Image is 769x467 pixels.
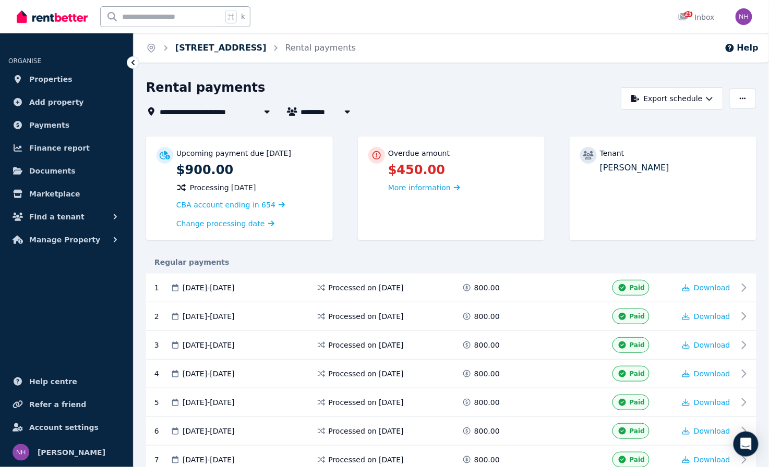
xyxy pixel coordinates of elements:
span: 800.00 [474,454,500,465]
img: RentBetter [17,9,88,24]
span: Paid [630,456,645,464]
span: 800.00 [474,282,500,293]
span: Processing [DATE] [190,182,256,193]
span: Marketplace [29,188,80,200]
span: 800.00 [474,397,500,408]
span: 800.00 [474,368,500,379]
span: 25 [684,11,693,17]
button: Download [682,368,730,379]
span: [DATE] - [DATE] [183,397,235,408]
div: 5 [154,395,170,410]
span: Paid [630,312,645,321]
div: 1 [154,280,170,296]
a: Payments [8,115,125,136]
span: [DATE] - [DATE] [183,340,235,350]
button: Download [682,282,730,293]
p: $900.00 [176,162,322,178]
span: Download [694,370,730,378]
span: Properties [29,73,73,85]
span: Payments [29,119,69,131]
span: Processed on [DATE] [329,340,404,350]
span: [DATE] - [DATE] [183,426,235,436]
span: Refer a friend [29,398,86,411]
span: Download [694,284,730,292]
span: [DATE] - [DATE] [183,311,235,322]
nav: Breadcrumb [134,33,368,63]
span: Processed on [DATE] [329,311,404,322]
span: [DATE] - [DATE] [183,454,235,465]
span: Processed on [DATE] [329,426,404,436]
span: 800.00 [474,311,500,322]
a: Help centre [8,371,125,392]
span: Paid [630,341,645,349]
img: Nathan Hackfath [736,8,752,25]
span: Processed on [DATE] [329,454,404,465]
p: [PERSON_NAME] [600,162,746,174]
span: Processed on [DATE] [329,368,404,379]
span: Find a tenant [29,211,85,223]
button: Find a tenant [8,206,125,227]
span: CBA account ending in 654 [176,201,275,209]
span: Download [694,312,730,321]
div: 2 [154,309,170,324]
div: 6 [154,423,170,439]
span: Download [694,427,730,435]
span: Finance report [29,142,90,154]
button: Download [682,340,730,350]
span: More information [388,183,451,192]
button: Manage Property [8,229,125,250]
a: Add property [8,92,125,113]
h1: Rental payments [146,79,266,96]
p: Overdue amount [388,148,450,158]
span: Paid [630,284,645,292]
p: Upcoming payment due [DATE] [176,148,291,158]
div: 4 [154,366,170,382]
span: Processed on [DATE] [329,397,404,408]
a: Properties [8,69,125,90]
span: Paid [630,427,645,435]
span: Paid [630,398,645,407]
a: Documents [8,161,125,181]
a: [STREET_ADDRESS] [175,43,267,53]
p: $450.00 [388,162,534,178]
a: Change processing date [176,218,274,229]
a: Rental payments [285,43,356,53]
a: Account settings [8,417,125,438]
span: Add property [29,96,84,108]
span: Help centre [29,375,77,388]
span: Account settings [29,421,99,434]
span: Download [694,456,730,464]
img: Nathan Hackfath [13,444,29,461]
button: Download [682,397,730,408]
span: [DATE] - [DATE] [183,282,235,293]
span: Manage Property [29,233,100,246]
span: Change processing date [176,218,265,229]
button: Help [725,42,759,54]
span: [DATE] - [DATE] [183,368,235,379]
span: [PERSON_NAME] [38,446,105,459]
button: Download [682,454,730,465]
a: Finance report [8,138,125,158]
span: Download [694,341,730,349]
a: Refer a friend [8,394,125,415]
p: Tenant [600,148,624,158]
div: Regular payments [146,257,756,267]
button: Export schedule [621,87,724,110]
div: 3 [154,337,170,353]
span: Paid [630,370,645,378]
button: Download [682,426,730,436]
span: ORGANISE [8,57,41,65]
a: Marketplace [8,183,125,204]
div: Inbox [678,12,715,22]
span: 800.00 [474,426,500,436]
span: Processed on [DATE] [329,282,404,293]
button: Download [682,311,730,322]
span: Documents [29,165,76,177]
div: Open Intercom Messenger [734,432,759,457]
span: 800.00 [474,340,500,350]
span: Download [694,398,730,407]
span: k [241,13,245,21]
